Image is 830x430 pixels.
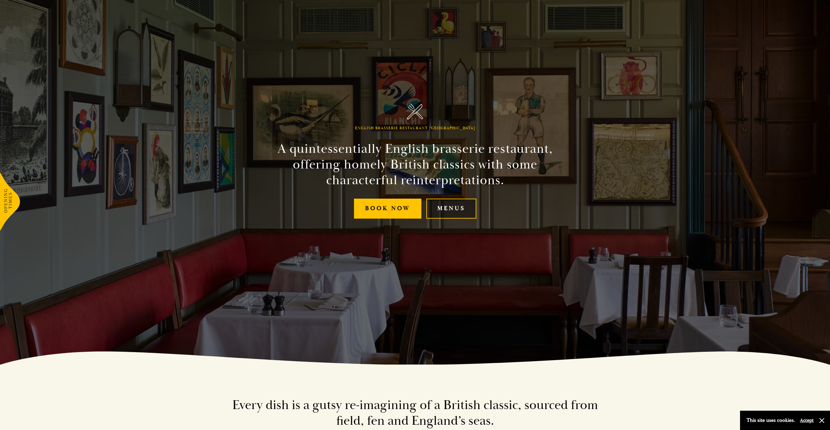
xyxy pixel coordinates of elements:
h1: English Brasserie Restaurant [GEOGRAPHIC_DATA] [355,126,475,131]
a: Book Now [354,199,421,219]
h2: A quintessentially English brasserie restaurant, offering homely British classics with some chara... [266,141,564,188]
button: Close and accept [819,417,825,424]
a: Menus [426,199,476,219]
h2: Every dish is a gutsy re-imagining of a British classic, sourced from field, fen and England’s seas. [229,397,602,429]
img: Parker's Tavern Brasserie Cambridge [407,103,423,119]
button: Accept [800,417,814,423]
p: This site uses cookies. [747,416,795,425]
